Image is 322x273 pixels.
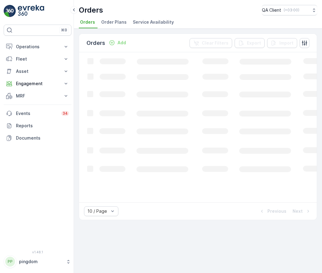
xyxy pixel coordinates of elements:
[279,40,293,46] p: Import
[4,120,71,132] a: Reports
[133,19,174,25] span: Service Availability
[267,208,286,214] p: Previous
[4,255,71,268] button: PPpingdom
[61,28,67,33] p: ⌘B
[4,77,71,90] button: Engagement
[19,259,63,265] p: pingdom
[247,40,261,46] p: Export
[284,8,299,13] p: ( +03:00 )
[267,38,297,48] button: Import
[4,41,71,53] button: Operations
[16,110,58,117] p: Events
[4,65,71,77] button: Asset
[16,56,59,62] p: Fleet
[86,39,105,47] p: Orders
[16,135,69,141] p: Documents
[4,250,71,254] span: v 1.48.1
[5,257,15,267] div: PP
[258,208,287,215] button: Previous
[16,44,59,50] p: Operations
[80,19,95,25] span: Orders
[16,123,69,129] p: Reports
[63,111,68,116] p: 34
[117,40,126,46] p: Add
[4,5,16,17] img: logo
[16,81,59,87] p: Engagement
[262,5,317,15] button: QA Client(+03:00)
[235,38,265,48] button: Export
[190,38,232,48] button: Clear Filters
[106,39,128,46] button: Add
[79,5,103,15] p: Orders
[4,132,71,144] a: Documents
[262,7,281,13] p: QA Client
[16,93,59,99] p: MRF
[16,68,59,74] p: Asset
[101,19,127,25] span: Order Plans
[18,5,44,17] img: logo_light-DOdMpM7g.png
[292,208,312,215] button: Next
[4,107,71,120] a: Events34
[4,90,71,102] button: MRF
[293,208,303,214] p: Next
[4,53,71,65] button: Fleet
[202,40,228,46] p: Clear Filters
